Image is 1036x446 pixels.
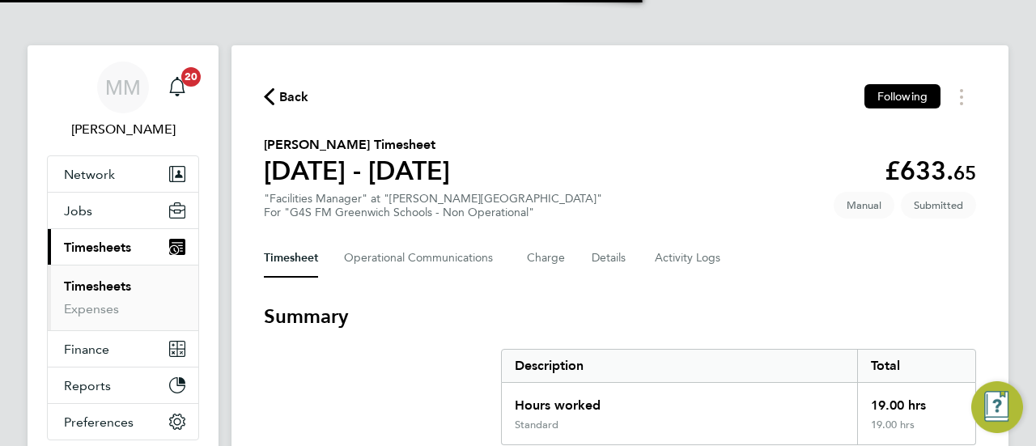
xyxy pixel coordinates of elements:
div: For "G4S FM Greenwich Schools - Non Operational" [264,206,602,219]
button: Activity Logs [655,239,723,278]
span: MM [105,77,141,98]
button: Following [864,84,940,108]
span: Preferences [64,414,134,430]
span: Monique Maussant [47,120,199,139]
button: Finance [48,331,198,367]
button: Back [264,87,309,107]
span: Following [877,89,928,104]
div: 19.00 hrs [857,418,975,444]
h3: Summary [264,304,976,329]
div: "Facilities Manager" at "[PERSON_NAME][GEOGRAPHIC_DATA]" [264,192,602,219]
a: MM[PERSON_NAME] [47,62,199,139]
a: 20 [161,62,193,113]
span: Jobs [64,203,92,219]
button: Charge [527,239,566,278]
div: Standard [515,418,558,431]
a: Timesheets [64,278,131,294]
div: Total [857,350,975,382]
span: This timesheet is Submitted. [901,192,976,219]
div: Hours worked [502,383,857,418]
span: 20 [181,67,201,87]
h1: [DATE] - [DATE] [264,155,450,187]
span: 65 [953,161,976,185]
span: Back [279,87,309,107]
button: Operational Communications [344,239,501,278]
button: Details [592,239,629,278]
button: Preferences [48,404,198,440]
span: Reports [64,378,111,393]
button: Timesheets [48,229,198,265]
div: Summary [501,349,976,445]
button: Timesheets Menu [947,84,976,109]
button: Jobs [48,193,198,228]
span: Finance [64,342,109,357]
button: Network [48,156,198,192]
button: Reports [48,367,198,403]
app-decimal: £633. [885,155,976,186]
div: Description [502,350,857,382]
button: Timesheet [264,239,318,278]
h2: [PERSON_NAME] Timesheet [264,135,450,155]
button: Engage Resource Center [971,381,1023,433]
span: Network [64,167,115,182]
span: This timesheet was manually created. [834,192,894,219]
div: Timesheets [48,265,198,330]
div: 19.00 hrs [857,383,975,418]
span: Timesheets [64,240,131,255]
a: Expenses [64,301,119,316]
